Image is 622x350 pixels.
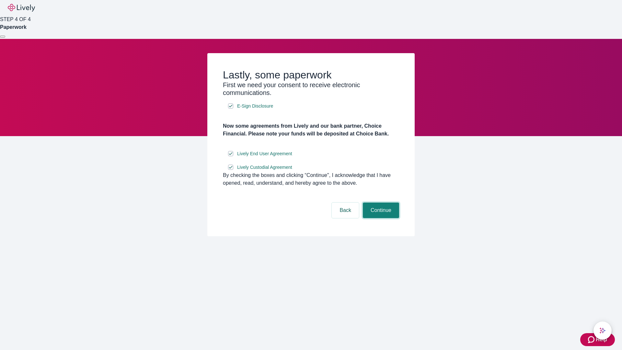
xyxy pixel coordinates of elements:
[237,150,292,157] span: Lively End User Agreement
[237,103,273,110] span: E-Sign Disclosure
[363,203,399,218] button: Continue
[236,163,294,171] a: e-sign disclosure document
[599,327,606,334] svg: Lively AI Assistant
[332,203,359,218] button: Back
[8,4,35,12] img: Lively
[223,171,399,187] div: By checking the boxes and clicking “Continue", I acknowledge that I have opened, read, understand...
[588,336,596,344] svg: Zendesk support icon
[236,102,274,110] a: e-sign disclosure document
[223,81,399,97] h3: First we need your consent to receive electronic communications.
[223,69,399,81] h2: Lastly, some paperwork
[580,333,615,346] button: Zendesk support iconHelp
[237,164,292,171] span: Lively Custodial Agreement
[223,122,399,138] h4: Now some agreements from Lively and our bank partner, Choice Financial. Please note your funds wi...
[593,321,612,340] button: chat
[236,150,294,158] a: e-sign disclosure document
[596,336,607,344] span: Help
